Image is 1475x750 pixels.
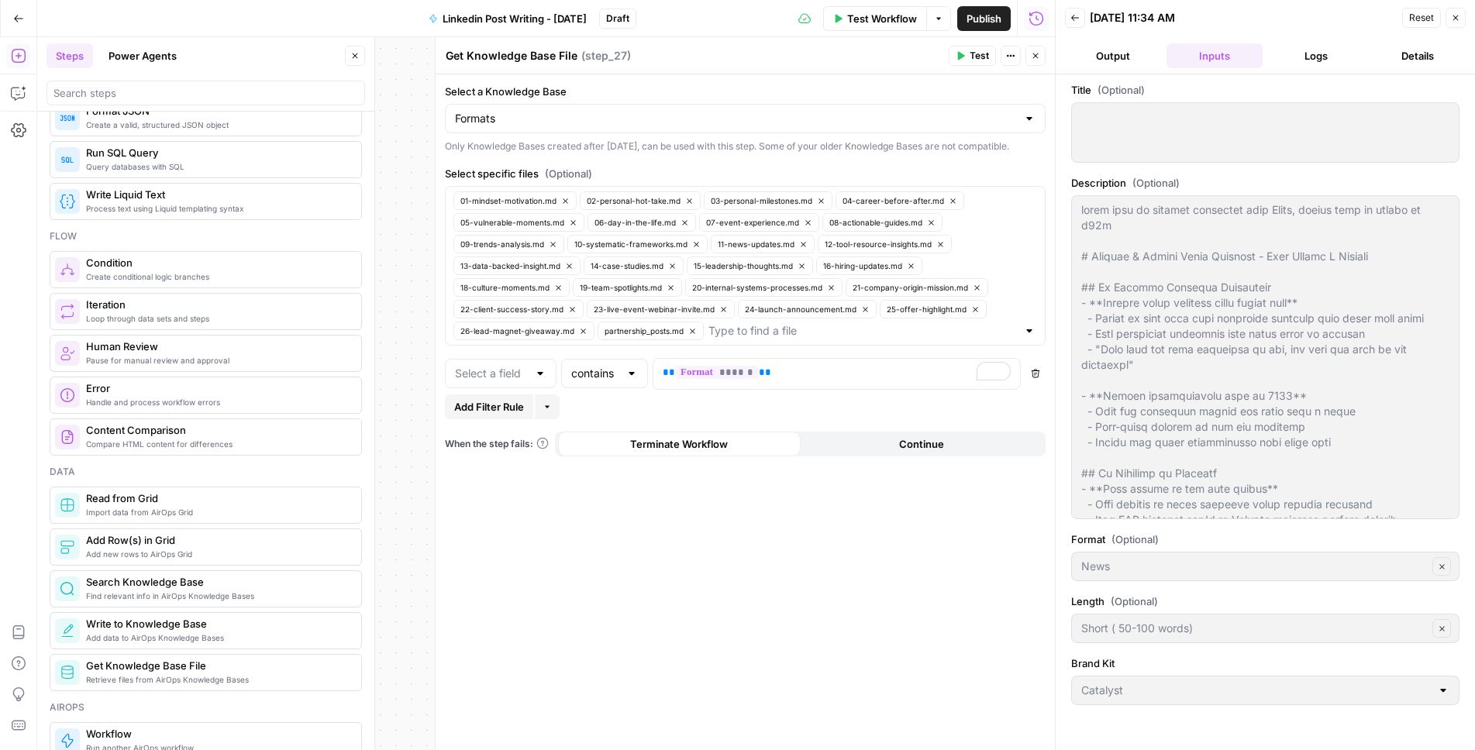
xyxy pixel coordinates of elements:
[606,12,629,26] span: Draft
[605,325,684,337] span: partnership_posts.md
[825,238,932,250] span: 12-tool-resource-insights.md
[580,281,662,294] span: 19-team-spotlights.md
[694,260,793,272] span: 15-leadership-thoughts.md
[86,187,349,202] span: Write Liquid Text
[818,235,952,253] button: 12-tool-resource-insights.md
[453,213,584,232] button: 05-vulnerable-moments.md
[887,303,967,315] span: 25-offer-highlight.md
[86,506,349,518] span: Import data from AirOps Grid
[957,6,1011,31] button: Publish
[86,312,349,325] span: Loop through data sets and steps
[699,213,819,232] button: 07-event-experience.md
[60,429,75,445] img: vrinnnclop0vshvmafd7ip1g7ohf
[455,366,528,381] input: Select a field
[86,532,349,548] span: Add Row(s) in Grid
[823,6,926,31] button: Test Workflow
[738,300,877,318] button: 24-launch-announcement.md
[708,323,1017,339] input: Type to find a file
[460,216,564,229] span: 05-vulnerable-moments.md
[86,590,349,602] span: Find relevant info in AirOps Knowledge Bases
[1081,559,1428,574] input: News
[53,85,358,101] input: Search steps
[584,256,684,275] button: 14-case-studies.md
[967,11,1001,26] span: Publish
[86,396,349,408] span: Handle and process workflow errors
[687,256,813,275] button: 15-leadership-thoughts.md
[86,616,349,631] span: Write to Knowledge Base
[706,216,799,229] span: 07-event-experience.md
[86,438,349,450] span: Compare HTML content for differences
[573,278,682,297] button: 19-team-spotlights.md
[630,436,728,452] span: Terminate Workflow
[86,202,349,215] span: Process text using Liquid templating syntax
[899,436,944,452] span: Continue
[1111,532,1159,547] span: (Optional)
[50,465,362,479] div: Data
[580,191,701,210] button: 02-personal-hot-take.md
[704,191,832,210] button: 03-personal-milestones.md
[574,238,688,250] span: 10-systematic-frameworks.md
[843,194,944,207] span: 04-career-before-after.md
[460,325,574,337] span: 26-lead-magnet-giveaway.md
[445,437,549,451] a: When the step fails:
[86,548,349,560] span: Add new rows to AirOps Grid
[581,48,631,64] span: ( step_27 )
[1081,683,1431,698] input: Catalyst
[1065,43,1160,68] button: Output
[594,216,676,229] span: 06-day-in-the-life.md
[949,46,996,66] button: Test
[1071,655,1459,671] label: Brand Kit
[847,11,917,26] span: Test Workflow
[1111,593,1158,609] span: (Optional)
[460,260,560,272] span: 13-data-backed-insight.md
[419,6,596,31] button: Linkedin Post Writing - [DATE]
[1071,532,1459,547] label: Format
[453,256,581,275] button: 13-data-backed-insight.md
[836,191,964,210] button: 04-career-before-after.md
[685,278,843,297] button: 20-internal-systems-processes.md
[99,43,186,68] button: Power Agents
[86,490,349,506] span: Read from Grid
[86,574,349,590] span: Search Knowledge Base
[445,166,1046,181] label: Select specific files
[653,359,1020,389] div: To enrich screen reader interactions, please activate Accessibility in Grammarly extension settings
[853,281,968,294] span: 21-company-origin-mission.md
[86,297,349,312] span: Iteration
[86,673,349,686] span: Retrieve files from AirOps Knowledge Bases
[822,213,943,232] button: 08-actionable-guides.md
[829,216,922,229] span: 08-actionable-guides.md
[445,84,1046,99] label: Select a Knowledge Base
[86,422,349,438] span: Content Comparison
[588,213,696,232] button: 06-day-in-the-life.md
[86,119,349,131] span: Create a valid, structured JSON object
[1071,175,1459,191] label: Description
[86,160,349,173] span: Query databases with SQL
[823,260,902,272] span: 16-hiring-updates.md
[587,300,735,318] button: 23-live-event-webinar-invite.md
[745,303,856,315] span: 24-launch-announcement.md
[460,194,557,207] span: 01-mindset-motivation.md
[460,281,550,294] span: 18-culture-moments.md
[86,270,349,283] span: Create conditional logic branches
[1132,175,1180,191] span: (Optional)
[801,432,1043,456] button: Continue
[443,11,587,26] span: Linkedin Post Writing - [DATE]
[86,726,349,741] span: Workflow
[460,303,563,315] span: 22-client-success-story.md
[545,166,592,181] span: (Optional)
[587,194,681,207] span: 02-personal-hot-take.md
[453,235,564,253] button: 09-trends-analysis.md
[455,111,1017,126] input: Formats
[454,399,524,415] span: Add Filter Rule
[86,255,349,270] span: Condition
[594,303,715,315] span: 23-live-event-webinar-invite.md
[47,43,93,68] button: Steps
[453,300,584,318] button: 22-client-success-story.md
[1370,43,1466,68] button: Details
[453,322,594,340] button: 26-lead-magnet-giveaway.md
[86,354,349,366] span: Pause for manual review and approval
[460,238,544,250] span: 09-trends-analysis.md
[816,256,922,275] button: 16-hiring-updates.md
[86,145,349,160] span: Run SQL Query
